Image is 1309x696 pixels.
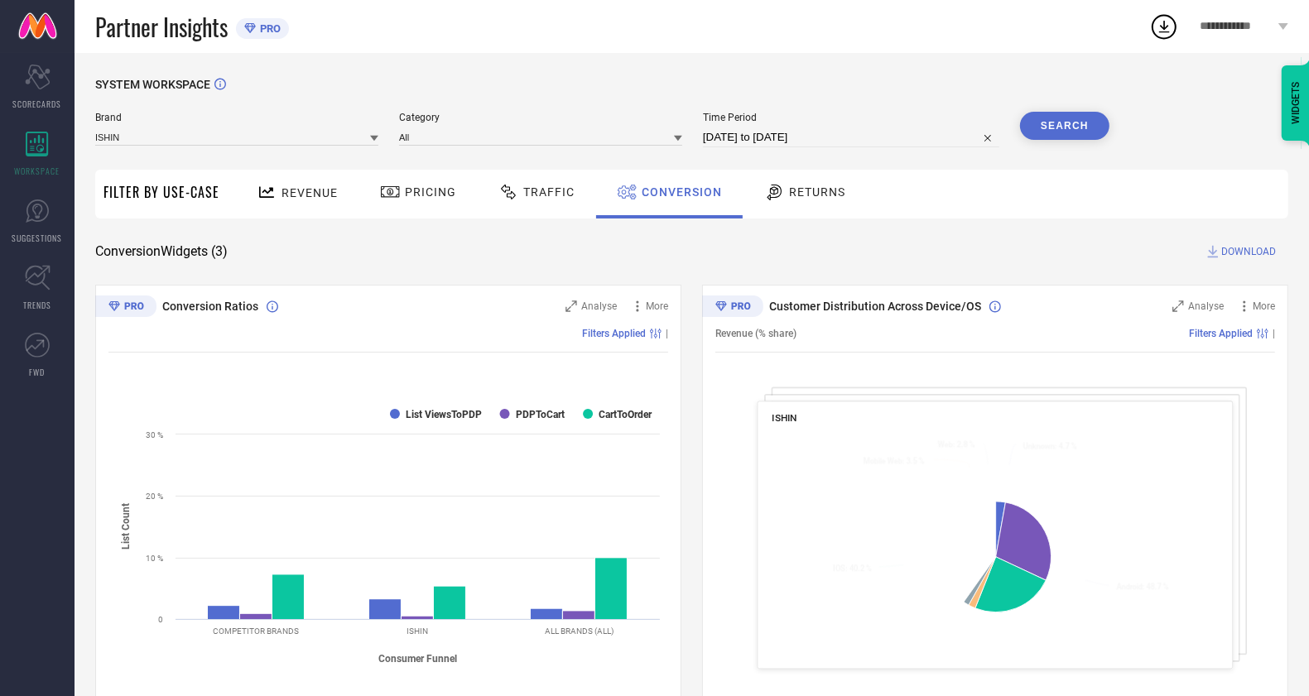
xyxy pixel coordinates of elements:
[30,366,46,378] span: FWD
[1273,328,1275,339] span: |
[1023,441,1077,450] text: : 4.7 %
[406,409,482,420] text: List ViewsToPDP
[937,440,952,449] tspan: Web
[863,456,924,465] text: : 3.5 %
[833,564,872,573] text: : 40.2 %
[1188,300,1224,312] span: Analyse
[642,185,722,199] span: Conversion
[12,232,63,244] span: SUGGESTIONS
[23,299,51,311] span: TRENDS
[666,328,668,339] span: |
[95,78,210,91] span: SYSTEM WORKSPACE
[599,409,652,420] text: CartToOrder
[565,300,577,312] svg: Zoom
[789,185,845,199] span: Returns
[1253,300,1275,312] span: More
[1023,441,1055,450] tspan: Unknown
[103,182,219,202] span: Filter By Use-Case
[581,300,617,312] span: Analyse
[863,456,902,465] tspan: Mobile Web
[146,492,163,501] text: 20 %
[13,98,62,110] span: SCORECARDS
[15,165,60,177] span: WORKSPACE
[702,295,763,320] div: Premium
[282,186,338,199] span: Revenue
[646,300,668,312] span: More
[1172,300,1184,312] svg: Zoom
[1149,12,1179,41] div: Open download list
[256,22,281,35] span: PRO
[715,328,796,339] span: Revenue (% share)
[120,503,132,550] tspan: List Count
[582,328,646,339] span: Filters Applied
[833,564,845,573] tspan: IOS
[1020,112,1109,140] button: Search
[95,295,156,320] div: Premium
[703,112,999,123] span: Time Period
[405,185,456,199] span: Pricing
[703,127,999,147] input: Select time period
[937,440,975,449] text: : 2.8 %
[516,409,565,420] text: PDPToCart
[95,10,228,44] span: Partner Insights
[158,615,163,624] text: 0
[95,112,378,123] span: Brand
[95,243,228,260] span: Conversion Widgets ( 3 )
[1189,328,1253,339] span: Filters Applied
[769,300,981,313] span: Customer Distribution Across Device/OS
[1221,243,1276,260] span: DOWNLOAD
[523,185,575,199] span: Traffic
[545,626,614,636] text: ALL BRANDS (ALL)
[214,626,300,636] text: COMPETITOR BRANDS
[1116,582,1142,591] tspan: Android
[146,430,163,439] text: 30 %
[378,652,457,664] tspan: Consumer Funnel
[1116,582,1168,591] text: : 48.7 %
[146,554,163,563] text: 10 %
[162,300,258,313] span: Conversion Ratios
[772,412,798,424] span: ISHIN
[407,626,429,636] text: ISHIN
[399,112,682,123] span: Category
